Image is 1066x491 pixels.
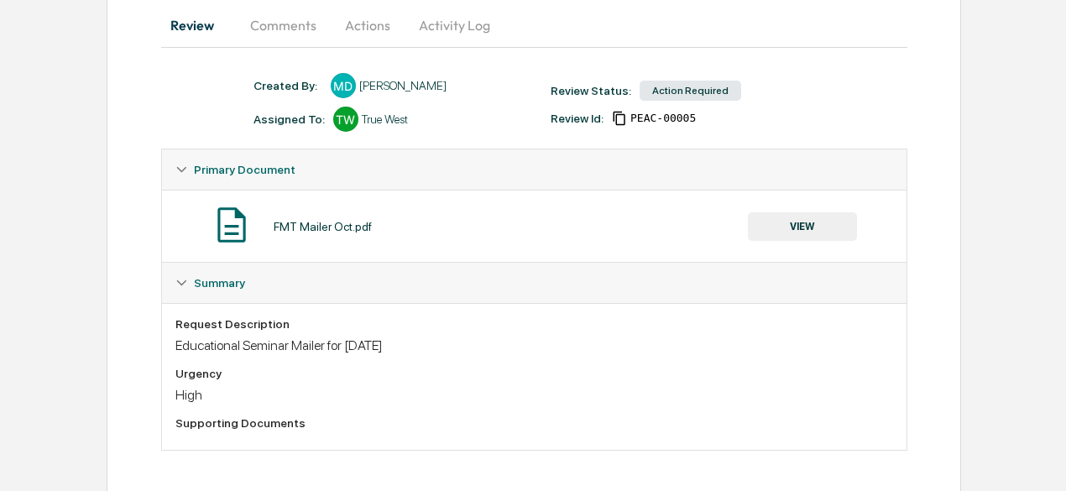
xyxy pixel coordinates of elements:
[237,5,330,45] button: Comments
[175,337,893,353] div: Educational Seminar Mailer for [DATE]
[211,204,253,246] img: Document Icon
[274,220,372,233] div: FMT Mailer Oct.pdf
[162,303,907,450] div: Summary
[551,112,604,125] div: Review Id:
[175,387,893,403] div: High
[333,107,358,132] div: TW
[162,263,907,303] div: Summary
[194,163,295,176] span: Primary Document
[162,190,907,262] div: Primary Document
[748,212,857,241] button: VIEW
[331,73,356,98] div: MD
[161,5,237,45] button: Review
[175,367,893,380] div: Urgency
[175,416,893,430] div: Supporting Documents
[162,149,907,190] div: Primary Document
[330,5,405,45] button: Actions
[359,79,447,92] div: [PERSON_NAME]
[161,5,907,45] div: secondary tabs example
[175,317,893,331] div: Request Description
[194,276,245,290] span: Summary
[253,79,322,92] div: Created By: ‎ ‎
[362,112,408,126] div: True West
[253,112,325,126] div: Assigned To:
[640,81,741,101] div: Action Required
[551,84,631,97] div: Review Status:
[405,5,504,45] button: Activity Log
[630,112,696,125] span: 5af7eab8-59cc-4085-9a2d-0447c21dfd41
